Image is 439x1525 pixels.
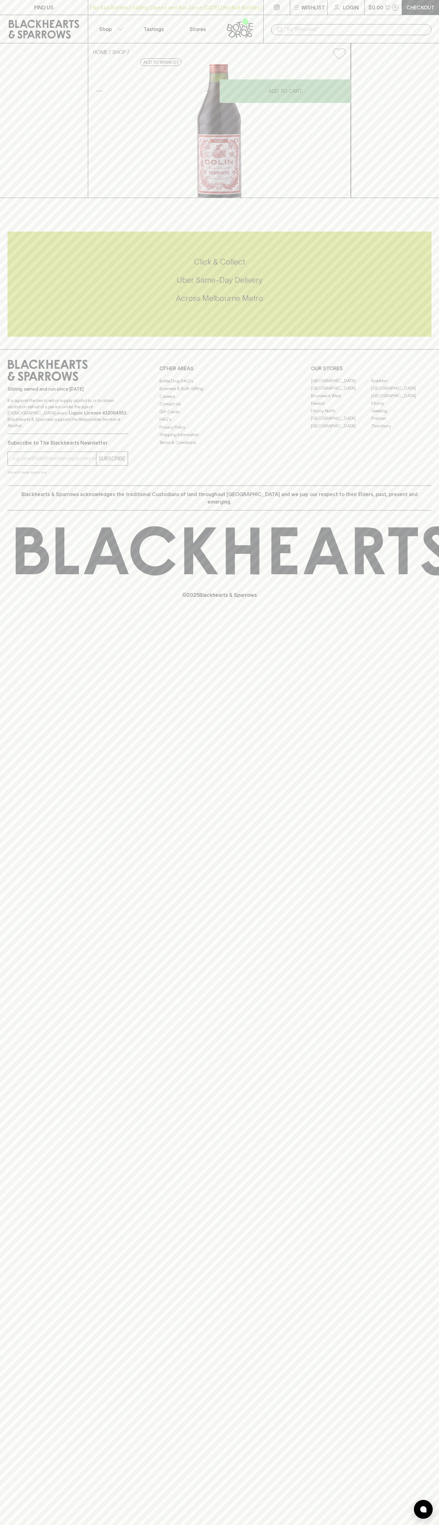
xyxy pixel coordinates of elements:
[406,4,435,11] p: Checkout
[371,400,431,407] a: Fitzroy
[159,365,280,372] p: OTHER AREAS
[144,25,164,33] p: Tastings
[286,24,426,35] input: Try "Pinot noir"
[8,397,128,429] p: It is against the law to sell or supply alcohol to, or to obtain alcohol on behalf of a person un...
[8,386,128,392] p: Sibling owned and run since [DATE]
[96,452,128,465] button: SUBSCRIBE
[311,385,371,392] a: [GEOGRAPHIC_DATA]
[311,365,431,372] p: OUR STORES
[12,490,427,506] p: Blackhearts & Sparrows acknowledges the traditional Custodians of land throughout [GEOGRAPHIC_DAT...
[8,232,431,337] div: Call to action block
[88,15,132,43] button: Shop
[69,410,126,415] strong: Liquor License #32064953
[159,400,280,408] a: Contact Us
[13,453,96,463] input: e.g. jane@blackheartsandsparrows.com.au
[420,1506,426,1512] img: bubble-icon
[34,4,54,11] p: FIND US
[371,422,431,430] a: Thornbury
[159,423,280,431] a: Privacy Policy
[159,377,280,385] a: Bottle Drop FAQ's
[159,385,280,393] a: Business & Bulk Gifting
[220,79,351,103] button: ADD TO CART
[311,392,371,400] a: Brunswick West
[8,469,128,475] p: We will never spam you
[343,4,359,11] p: Login
[159,439,280,446] a: Terms & Conditions
[311,407,371,415] a: Fitzroy North
[301,4,325,11] p: Wishlist
[8,257,431,267] h5: Click & Collect
[371,385,431,392] a: [GEOGRAPHIC_DATA]
[140,58,181,66] button: Add to wishlist
[311,377,371,385] a: [GEOGRAPHIC_DATA]
[159,408,280,415] a: Gift Cards
[8,293,431,303] h5: Across Melbourne Metro
[88,64,351,198] img: 3303.png
[190,25,206,33] p: Stores
[269,87,302,95] p: ADD TO CART
[93,49,108,55] a: HOME
[331,46,348,62] button: Add to wishlist
[311,422,371,430] a: [GEOGRAPHIC_DATA]
[311,400,371,407] a: Elwood
[176,15,220,43] a: Stores
[8,275,431,285] h5: Uber Same-Day Delivery
[371,392,431,400] a: [GEOGRAPHIC_DATA]
[132,15,176,43] a: Tastings
[99,25,112,33] p: Shop
[394,6,396,9] p: 0
[112,49,126,55] a: SHOP
[8,439,128,447] p: Subscribe to The Blackhearts Newsletter
[159,416,280,423] a: FAQ's
[371,415,431,422] a: Prahran
[159,431,280,439] a: Shipping Information
[371,377,431,385] a: Braddon
[99,455,125,462] p: SUBSCRIBE
[159,393,280,400] a: Careers
[371,407,431,415] a: Geelong
[368,4,383,11] p: $0.00
[311,415,371,422] a: [GEOGRAPHIC_DATA]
